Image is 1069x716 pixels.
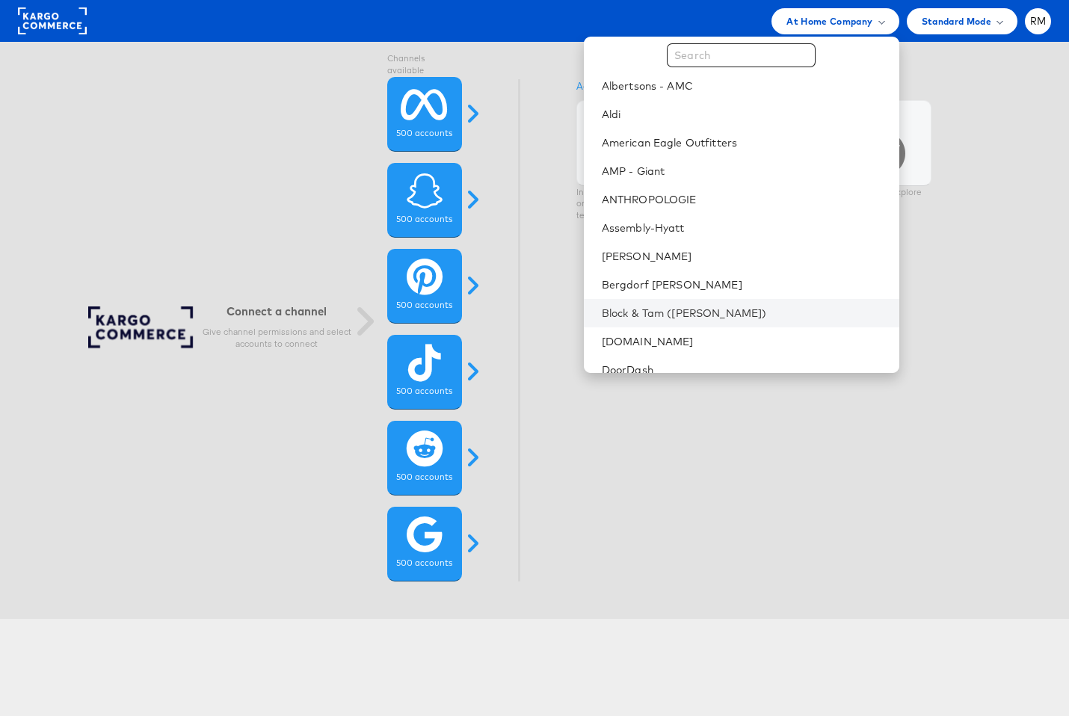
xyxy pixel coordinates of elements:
[602,164,887,179] a: AMP - Giant
[602,334,887,349] a: [DOMAIN_NAME]
[602,107,887,122] a: Aldi
[396,214,452,226] label: 500 accounts
[1030,16,1047,26] span: RM
[602,220,887,235] a: Assembly-Hyatt
[396,300,452,312] label: 500 accounts
[602,277,887,292] a: Bergdorf [PERSON_NAME]
[396,558,452,570] label: 500 accounts
[396,386,452,398] label: 500 accounts
[576,79,655,93] a: Add teammates
[922,13,991,29] span: Standard Mode
[602,192,887,207] a: ANTHROPOLOGIE
[576,186,726,221] p: Invite other members of your organization to your StitcherAds team
[202,326,351,350] p: Give channel permissions and select accounts to connect
[396,128,452,140] label: 500 accounts
[602,362,887,377] a: DoorDash
[602,78,887,93] a: Albertsons - AMC
[667,43,816,67] input: Search
[786,13,872,29] span: At Home Company
[387,53,462,77] label: Channels available
[602,249,887,264] a: [PERSON_NAME]
[396,472,452,484] label: 500 accounts
[202,304,351,318] h6: Connect a channel
[602,306,887,321] a: Block & Tam ([PERSON_NAME])
[602,135,887,150] a: American Eagle Outfitters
